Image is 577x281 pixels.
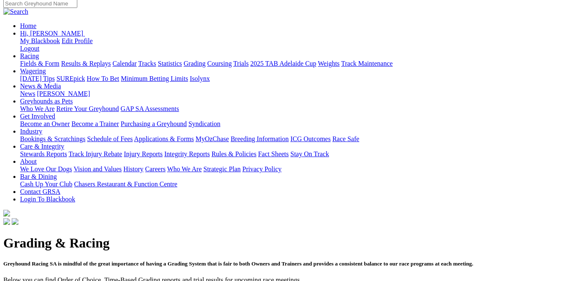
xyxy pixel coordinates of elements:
a: Retire Your Greyhound [56,105,119,112]
a: Greyhounds as Pets [20,98,73,105]
h1: Grading & Racing [3,235,574,251]
a: News [20,90,35,97]
a: Hi, [PERSON_NAME] [20,30,85,37]
a: Track Maintenance [341,60,393,67]
a: Schedule of Fees [87,135,132,142]
a: Chasers Restaurant & Function Centre [74,180,177,188]
a: How To Bet [87,75,119,82]
a: Injury Reports [124,150,163,157]
a: Stay On Track [290,150,329,157]
a: Weights [318,60,340,67]
div: Care & Integrity [20,150,574,158]
a: Racing [20,52,39,59]
a: Get Involved [20,113,55,120]
a: Trials [233,60,249,67]
a: Who We Are [20,105,55,112]
a: Bar & Dining [20,173,57,180]
a: Breeding Information [231,135,289,142]
div: Wagering [20,75,574,82]
a: About [20,158,37,165]
a: Results & Replays [61,60,111,67]
a: Calendar [112,60,137,67]
img: logo-grsa-white.png [3,210,10,217]
a: Who We Are [167,165,202,173]
div: Racing [20,60,574,67]
a: Track Injury Rebate [69,150,122,157]
span: Hi, [PERSON_NAME] [20,30,83,37]
a: Bookings & Scratchings [20,135,85,142]
a: News & Media [20,82,61,90]
a: My Blackbook [20,37,60,44]
a: We Love Our Dogs [20,165,72,173]
a: Coursing [207,60,232,67]
img: facebook.svg [3,218,10,225]
a: Care & Integrity [20,143,64,150]
div: Industry [20,135,574,143]
div: Bar & Dining [20,180,574,188]
div: Greyhounds as Pets [20,105,574,113]
a: Careers [145,165,165,173]
a: Statistics [158,60,182,67]
a: Become a Trainer [71,120,119,127]
a: Race Safe [332,135,359,142]
a: Integrity Reports [164,150,210,157]
a: Purchasing a Greyhound [121,120,187,127]
a: Syndication [188,120,220,127]
a: [DATE] Tips [20,75,55,82]
a: History [123,165,143,173]
a: Edit Profile [62,37,93,44]
a: Become an Owner [20,120,70,127]
a: SUREpick [56,75,85,82]
a: Grading [184,60,206,67]
a: Rules & Policies [211,150,257,157]
h5: Greyhound Racing SA is mindful of the great importance of having a Grading System that is fair to... [3,260,574,267]
a: Industry [20,128,42,135]
a: Logout [20,45,39,52]
a: 2025 TAB Adelaide Cup [250,60,316,67]
a: [PERSON_NAME] [37,90,90,97]
div: News & Media [20,90,574,98]
a: Fields & Form [20,60,59,67]
a: ICG Outcomes [290,135,330,142]
a: Vision and Values [74,165,122,173]
a: Contact GRSA [20,188,60,195]
div: About [20,165,574,173]
a: Login To Blackbook [20,196,75,203]
a: GAP SA Assessments [121,105,179,112]
a: MyOzChase [196,135,229,142]
div: Get Involved [20,120,574,128]
a: Home [20,22,36,29]
a: Applications & Forms [134,135,194,142]
a: Minimum Betting Limits [121,75,188,82]
a: Stewards Reports [20,150,67,157]
a: Strategic Plan [203,165,241,173]
a: Tracks [138,60,156,67]
img: Search [3,8,28,15]
img: twitter.svg [12,218,18,225]
a: Wagering [20,67,46,75]
div: Hi, [PERSON_NAME] [20,37,574,52]
a: Cash Up Your Club [20,180,72,188]
a: Isolynx [190,75,210,82]
a: Privacy Policy [242,165,282,173]
a: Fact Sheets [258,150,289,157]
